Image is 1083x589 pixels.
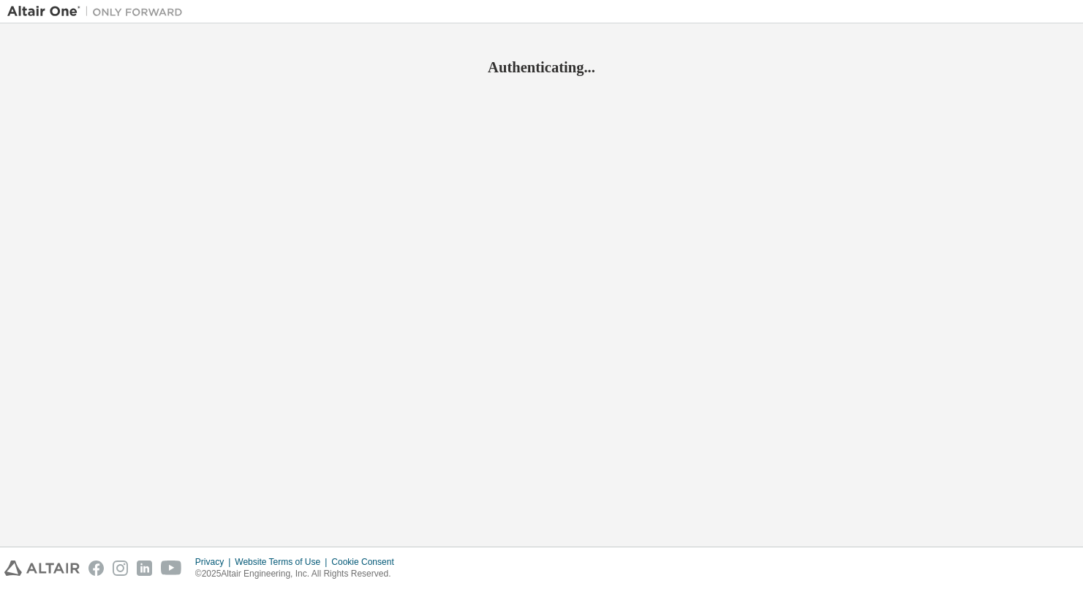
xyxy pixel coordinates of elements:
img: instagram.svg [113,560,128,576]
img: facebook.svg [88,560,104,576]
img: youtube.svg [161,560,182,576]
img: altair_logo.svg [4,560,80,576]
h2: Authenticating... [7,58,1076,77]
p: © 2025 Altair Engineering, Inc. All Rights Reserved. [195,568,403,580]
img: linkedin.svg [137,560,152,576]
div: Website Terms of Use [235,556,331,568]
div: Privacy [195,556,235,568]
div: Cookie Consent [331,556,402,568]
img: Altair One [7,4,190,19]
